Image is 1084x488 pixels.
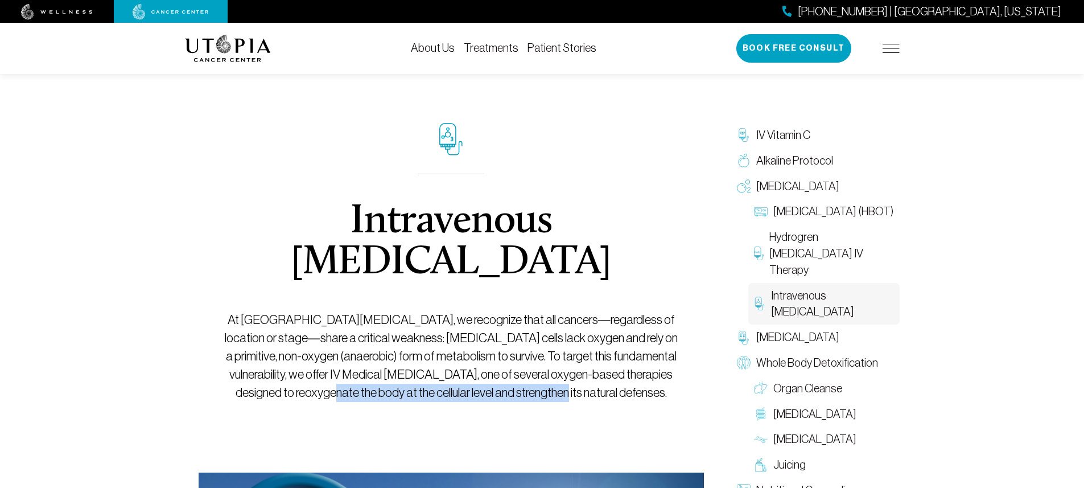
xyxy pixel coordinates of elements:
[748,452,900,478] a: Juicing
[754,458,768,472] img: Juicing
[756,153,833,169] span: Alkaline Protocol
[773,431,856,448] span: [MEDICAL_DATA]
[798,3,1061,20] span: [PHONE_NUMBER] | [GEOGRAPHIC_DATA], [US_STATE]
[737,331,751,345] img: Chelation Therapy
[731,148,900,174] a: Alkaline Protocol
[737,356,751,370] img: Whole Body Detoxification
[754,382,768,395] img: Organ Cleanse
[224,311,678,401] p: At [GEOGRAPHIC_DATA][MEDICAL_DATA], we recognize that all cancers—regardless of location or stage...
[773,457,806,473] span: Juicing
[737,154,751,167] img: Alkaline Protocol
[754,205,768,219] img: Hyperbaric Oxygen Therapy (HBOT)
[748,376,900,401] a: Organ Cleanse
[754,407,768,421] img: Colon Therapy
[771,288,893,321] span: Intravenous [MEDICAL_DATA]
[754,297,766,310] img: Intravenous Ozone Therapy
[133,4,209,20] img: cancer center
[737,128,751,142] img: IV Vitamin C
[21,4,93,20] img: wellness
[731,350,900,376] a: Whole Body Detoxification
[224,202,678,284] h1: Intravenous [MEDICAL_DATA]
[731,325,900,350] a: [MEDICAL_DATA]
[731,122,900,148] a: IV Vitamin C
[756,355,878,371] span: Whole Body Detoxification
[731,174,900,199] a: [MEDICAL_DATA]
[756,127,810,143] span: IV Vitamin C
[185,35,271,62] img: logo
[527,42,596,54] a: Patient Stories
[754,247,764,260] img: Hydrogren Peroxide IV Therapy
[756,329,839,346] span: [MEDICAL_DATA]
[754,433,768,446] img: Lymphatic Massage
[737,179,751,193] img: Oxygen Therapy
[782,3,1061,20] a: [PHONE_NUMBER] | [GEOGRAPHIC_DATA], [US_STATE]
[411,42,455,54] a: About Us
[773,203,893,220] span: [MEDICAL_DATA] (HBOT)
[736,34,851,63] button: Book Free Consult
[748,401,900,427] a: [MEDICAL_DATA]
[748,427,900,452] a: [MEDICAL_DATA]
[748,199,900,224] a: [MEDICAL_DATA] (HBOT)
[756,178,839,195] span: [MEDICAL_DATA]
[883,44,900,53] img: icon-hamburger
[773,406,856,423] span: [MEDICAL_DATA]
[769,229,894,278] span: Hydrogren [MEDICAL_DATA] IV Therapy
[464,42,518,54] a: Treatments
[773,380,842,397] span: Organ Cleanse
[439,122,463,155] img: icon
[748,224,900,282] a: Hydrogren [MEDICAL_DATA] IV Therapy
[748,283,900,325] a: Intravenous [MEDICAL_DATA]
